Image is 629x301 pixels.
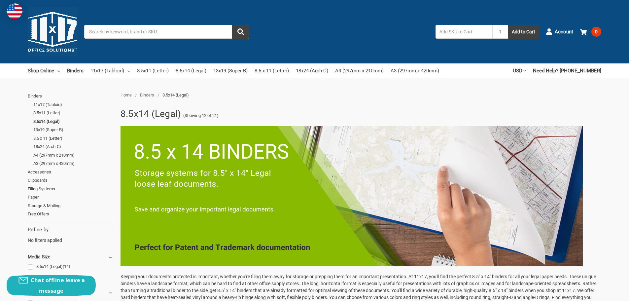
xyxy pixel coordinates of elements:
span: 8.5x14 (Legal) [162,93,189,97]
a: Binders [67,63,84,78]
a: A4 (297mm x 210mm) [33,151,113,160]
button: Add to Cart [508,25,539,39]
input: Add SKU to Cart [436,25,492,39]
a: 13x19 (Super-B) [213,63,248,78]
a: Home [121,93,132,97]
a: 18x24 (Arch-C) [296,63,328,78]
div: No filters applied [28,226,113,244]
span: 0 [591,27,601,37]
a: Shop Online [28,63,60,78]
a: 18x24 (Arch-C) [33,142,113,151]
a: 11x17 (Tabloid) [90,63,130,78]
img: 11x17.com [28,7,77,56]
a: 8.5x14 (Legal) [33,117,113,126]
a: Paper [28,193,113,202]
a: Free Offers [28,210,113,218]
a: A3 (297mm x 420mm) [33,159,113,168]
span: (14) [63,264,70,269]
a: 8.5x14 (Legal) [176,63,206,78]
a: 8.5 x 11 (Letter) [255,63,289,78]
a: 8.5x11 (Letter) [137,63,169,78]
h5: Refine by [28,226,113,234]
a: A4 (297mm x 210mm) [335,63,384,78]
a: Binders [28,92,113,100]
button: Chat offline leave a message [7,275,96,296]
a: 13x19 (Super-B) [33,126,113,134]
a: USD [513,63,526,78]
a: Binders [140,93,154,97]
a: 8.5 x 11 (Letter) [33,134,113,143]
a: A3 (297mm x 420mm) [391,63,439,78]
input: Search by keyword, brand or SKU [84,25,249,39]
a: Storage & Mailing [28,202,113,210]
a: Need Help? [PHONE_NUMBER] [533,63,601,78]
a: Account [546,23,573,40]
a: 11x17 (Tabloid) [33,100,113,109]
span: (Showing 12 of 21) [183,112,219,119]
a: 8.5x14 (Legal) [28,262,113,271]
h1: 8.5x14 (Legal) [121,105,181,123]
a: 0 [580,23,601,40]
span: Chat offline leave a message [31,277,85,294]
h5: Media Size [28,253,113,261]
img: duty and tax information for United States [7,3,22,19]
a: 8.5x11 (Letter) [33,109,113,117]
span: Keeping your documents protected is important, whether you're filing them away for storage or pre... [121,274,596,293]
a: Accessories [28,168,113,176]
a: Filing Systems [28,185,113,193]
span: Account [555,28,573,36]
a: Clipboards [28,176,113,185]
img: 4.png [121,126,583,266]
a: 8.5 x 14 (Legal) [28,273,113,282]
